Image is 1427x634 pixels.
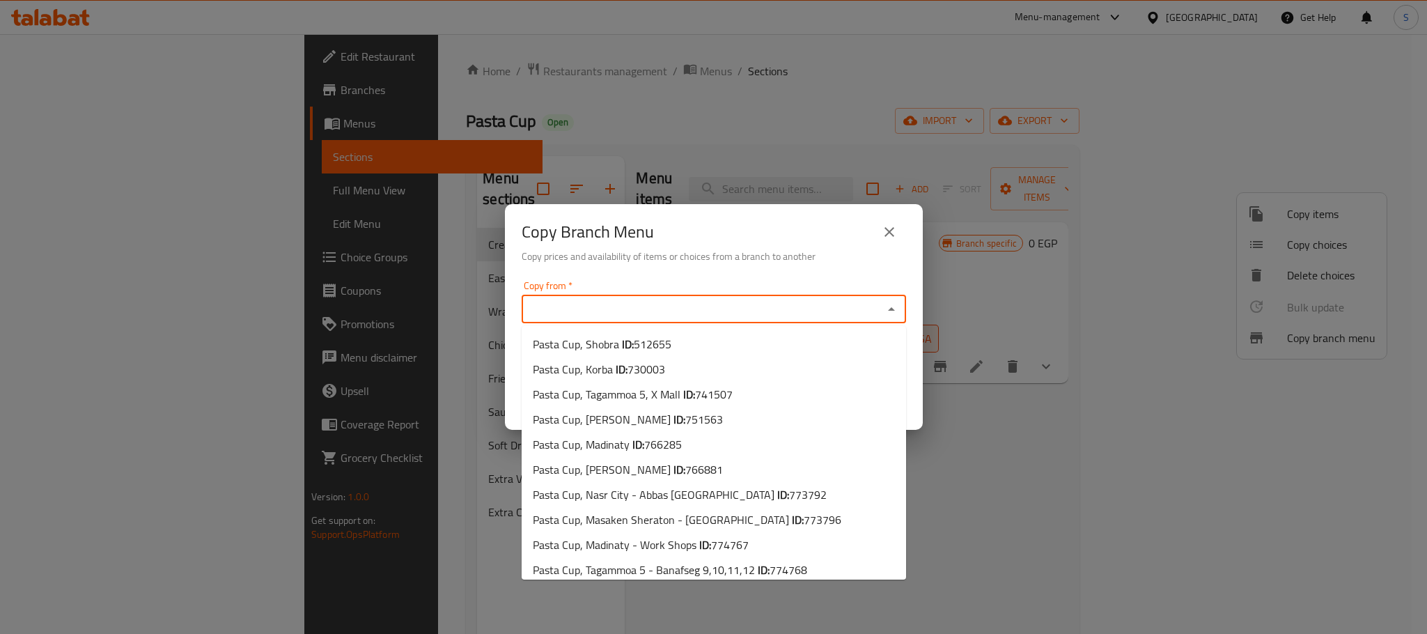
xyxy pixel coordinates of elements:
b: ID: [777,484,789,505]
span: Pasta Cup, Madinaty [533,436,682,453]
b: ID: [673,409,685,430]
span: Pasta Cup, Tagammoa 5 - Banafseg 9,10,11,12 [533,562,807,578]
button: close [873,215,906,249]
span: 774767 [711,534,749,555]
span: 512655 [634,334,671,355]
span: 741507 [695,384,733,405]
b: ID: [792,509,804,530]
span: Pasta Cup, Tagammoa 5, X Mall [533,386,733,403]
span: Pasta Cup, [PERSON_NAME] [533,411,723,428]
span: 751563 [685,409,723,430]
span: 766881 [685,459,723,480]
span: Pasta Cup, [PERSON_NAME] [533,461,723,478]
span: Pasta Cup, Shobra [533,336,671,353]
span: 766285 [644,434,682,455]
b: ID: [622,334,634,355]
b: ID: [673,459,685,480]
b: ID: [699,534,711,555]
b: ID: [758,559,770,580]
b: ID: [616,359,627,380]
b: ID: [683,384,695,405]
span: Pasta Cup, Masaken Sheraton - [GEOGRAPHIC_DATA] [533,511,841,528]
button: Close [882,300,901,319]
span: 773792 [789,484,827,505]
span: 773796 [804,509,841,530]
h2: Copy Branch Menu [522,221,654,243]
span: 774768 [770,559,807,580]
span: Pasta Cup, Madinaty - Work Shops [533,536,749,553]
b: ID: [632,434,644,455]
span: Pasta Cup, Nasr City - Abbas [GEOGRAPHIC_DATA] [533,486,827,503]
span: 730003 [627,359,665,380]
span: Pasta Cup, Korba [533,361,665,378]
h6: Copy prices and availability of items or choices from a branch to another [522,249,906,264]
